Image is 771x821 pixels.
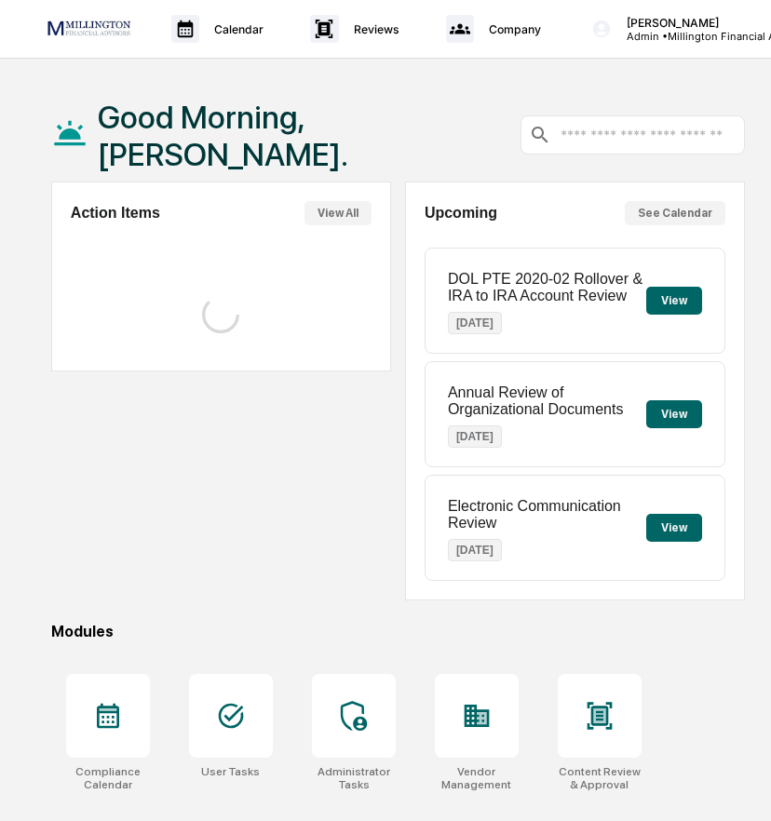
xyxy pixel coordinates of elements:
p: Reviews [339,22,409,36]
div: User Tasks [201,765,260,778]
div: Content Review & Approval [558,765,642,791]
h2: Upcoming [425,205,497,222]
p: [DATE] [448,312,502,334]
h1: Good Morning, [PERSON_NAME]. [98,99,521,173]
button: View [646,287,702,315]
p: [DATE] [448,539,502,561]
div: Administrator Tasks [312,765,396,791]
h2: Action Items [71,205,160,222]
button: View [646,400,702,428]
button: View [646,514,702,542]
p: DOL PTE 2020-02 Rollover & IRA to IRA Account Review [448,271,646,304]
p: [DATE] [448,425,502,448]
p: Electronic Communication Review [448,498,646,532]
p: Calendar [199,22,273,36]
div: Vendor Management [435,765,519,791]
iframe: Open customer support [711,760,762,810]
button: See Calendar [625,201,725,225]
div: Compliance Calendar [66,765,150,791]
p: Annual Review of Organizational Documents [448,384,646,418]
button: View All [304,201,372,225]
p: Company [474,22,550,36]
div: Modules [51,623,745,640]
img: logo [45,19,134,39]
